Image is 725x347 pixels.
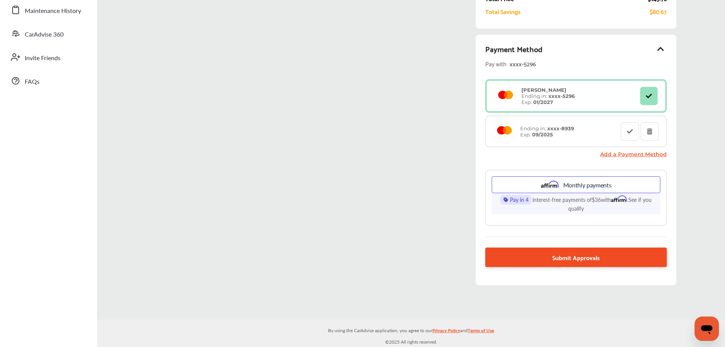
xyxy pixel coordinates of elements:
[500,195,531,205] span: Pay in 4
[25,30,64,40] span: CarAdvise 360
[532,131,553,138] strong: 09/2025
[600,151,667,158] a: Add a Payment Method
[7,47,89,67] a: Invite Friends
[25,77,40,87] span: FAQs
[533,99,553,105] strong: 01/2027
[552,252,600,262] span: Submit Approvals
[695,317,719,341] iframe: Button to launch messaging window
[97,320,725,347] div: © 2025 All rights reserved.
[650,8,667,15] div: $80.67
[7,24,89,43] a: CarAdvise 360
[485,42,666,55] div: Payment Method
[97,326,725,334] p: By using the CarAdvise application, you agree to our and
[7,71,89,91] a: FAQs
[485,248,666,267] a: Submit Approvals
[611,196,627,202] span: Affirm
[516,125,578,138] div: Ending in: Exp:
[518,87,578,105] div: Ending in: Exp:
[492,176,660,193] div: Monthly payments
[547,125,574,131] strong: xxxx- 8939
[541,180,559,189] img: affirm.ee73cc9f.svg
[548,93,575,99] strong: xxxx- 5296
[468,326,494,338] a: Terms of Use
[485,8,521,15] div: Total Savings
[25,6,81,16] span: Maintenance History
[592,196,601,203] span: $36
[432,326,460,338] a: Privacy Policy
[492,193,660,214] p: interest-free payments of with .
[510,58,605,69] div: xxxx- 5296
[485,58,507,69] span: Pay with
[25,53,61,63] span: Invite Friends
[521,87,566,93] strong: [PERSON_NAME]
